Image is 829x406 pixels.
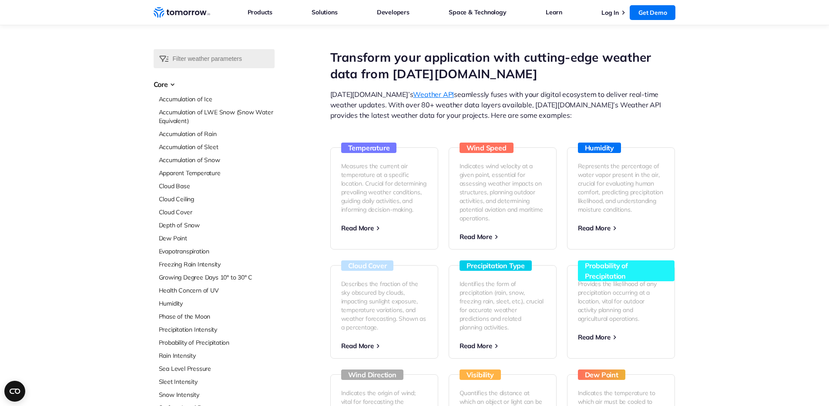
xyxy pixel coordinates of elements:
a: Accumulation of LWE Snow (Snow Water Equivalent) [159,108,275,125]
a: Precipitation Type Identifies the form of precipitation (rain, snow, freezing rain, sleet, etc.),... [449,265,557,359]
span: Read More [460,233,492,241]
a: Developers [377,7,409,18]
a: Wind Speed Indicates wind velocity at a given point, essential for assessing weather impacts on s... [449,147,557,250]
span: Read More [460,342,492,350]
a: Sea Level Pressure [159,364,275,373]
a: Cloud Cover Describes the fraction of the sky obscured by clouds, impacting sunlight exposure, te... [330,265,438,359]
a: Phase of the Moon [159,312,275,321]
a: Freezing Rain Intensity [159,260,275,269]
a: Solutions [312,7,337,18]
h3: Visibility [460,369,501,380]
a: Space & Technology [449,7,506,18]
p: Measures the current air temperature at a specific location. Crucial for determining prevailing w... [341,162,427,214]
span: Read More [341,224,374,232]
a: Accumulation of Rain [159,130,275,138]
a: Probability of Precipitation [159,338,275,347]
span: Read More [578,224,611,232]
a: Depth of Snow [159,221,275,230]
a: Log In [601,9,619,17]
span: Read More [578,333,611,341]
a: Growing Degree Days 10° to 30° C [159,273,275,282]
h1: Transform your application with cutting-edge weather data from [DATE][DOMAIN_NAME] [330,49,676,82]
a: Probability of Precipitation Provides the likelihood of any precipitation occurring at a location... [567,265,675,359]
a: Products [248,7,272,18]
span: Read More [341,342,374,350]
a: Dew Point [159,234,275,243]
a: Accumulation of Ice [159,95,275,103]
h3: Wind Direction [341,369,403,380]
a: Precipitation Intensity [159,325,275,334]
h3: Precipitation Type [460,260,532,271]
a: Get Demo [630,5,675,20]
h3: Probability of Precipitation [578,260,675,281]
a: Sleet Intensity [159,377,275,386]
a: Home link [154,6,210,19]
input: Filter weather parameters [154,49,275,68]
a: Rain Intensity [159,351,275,360]
a: Accumulation of Snow [159,156,275,164]
a: Cloud Ceiling [159,195,275,203]
h3: Humidity [578,143,621,153]
a: Humidity Represents the percentage of water vapor present in the air, crucial for evaluating huma... [567,147,675,250]
a: Cloud Cover [159,208,275,216]
p: Describes the fraction of the sky obscured by clouds, impacting sunlight exposure, temperature va... [341,280,427,332]
p: Represents the percentage of water vapor present in the air, crucial for evaluating human comfort... [578,162,664,214]
p: Identifies the form of precipitation (rain, snow, freezing rain, sleet, etc.), crucial for accura... [460,280,546,332]
h3: Core [154,79,275,90]
p: Indicates wind velocity at a given point, essential for assessing weather impacts on structures, ... [460,162,546,223]
a: Learn [546,7,562,18]
a: Evapotranspiration [159,247,275,256]
a: Accumulation of Sleet [159,143,275,151]
a: Apparent Temperature [159,169,275,177]
a: Weather API [413,90,454,99]
a: Humidity [159,299,275,308]
h3: Wind Speed [460,143,514,153]
p: [DATE][DOMAIN_NAME]’s seamlessly fuses with your digital ecosystem to deliver real-time weather u... [330,89,676,120]
p: Provides the likelihood of any precipitation occurring at a location, vital for outdoor activity ... [578,280,664,323]
a: Snow Intensity [159,390,275,399]
a: Health Concern of UV [159,286,275,295]
a: Temperature Measures the current air temperature at a specific location. Crucial for determining ... [330,147,438,250]
a: Cloud Base [159,182,275,190]
h3: Cloud Cover [341,260,394,271]
h3: Dew Point [578,369,625,380]
button: Open CMP widget [4,381,25,402]
h3: Temperature [341,143,397,153]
